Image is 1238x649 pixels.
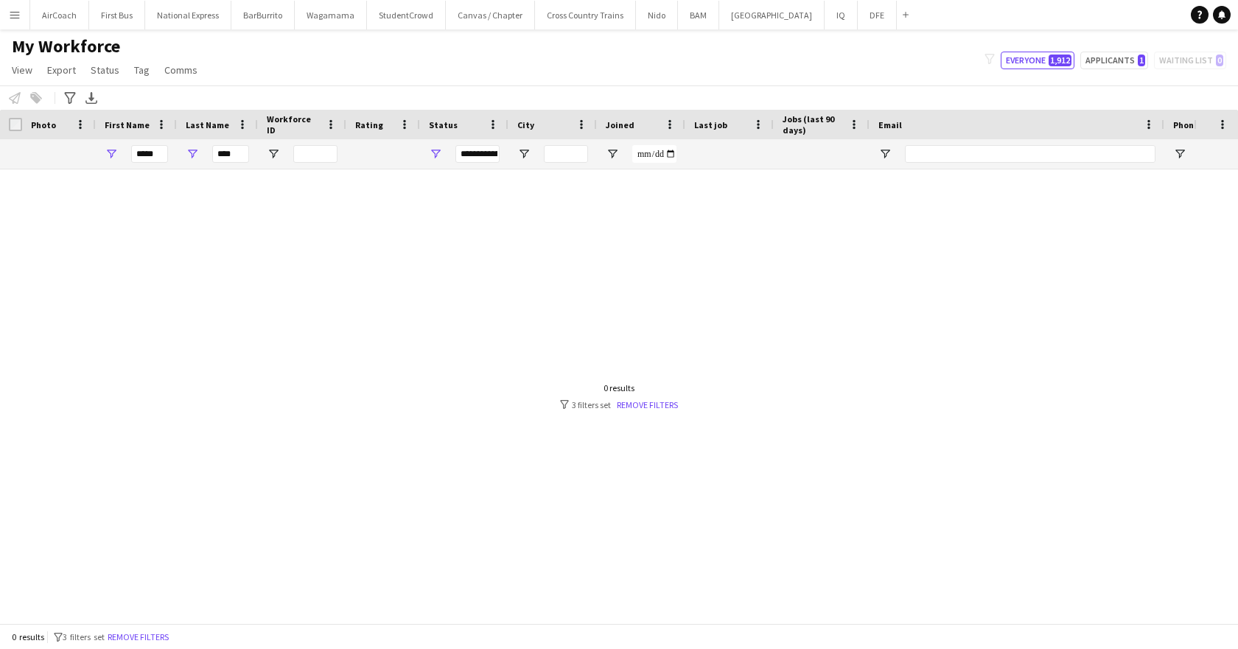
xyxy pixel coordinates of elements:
[231,1,295,29] button: BarBurrito
[12,63,32,77] span: View
[429,147,442,161] button: Open Filter Menu
[878,119,902,130] span: Email
[517,147,531,161] button: Open Filter Menu
[535,1,636,29] button: Cross Country Trains
[91,63,119,77] span: Status
[85,60,125,80] a: Status
[30,1,89,29] button: AirCoach
[825,1,858,29] button: IQ
[355,119,383,130] span: Rating
[560,382,678,393] div: 0 results
[61,89,79,107] app-action-btn: Advanced filters
[164,63,197,77] span: Comms
[606,147,619,161] button: Open Filter Menu
[128,60,155,80] a: Tag
[212,145,249,163] input: Last Name Filter Input
[293,145,338,163] input: Workforce ID Filter Input
[544,145,588,163] input: City Filter Input
[41,60,82,80] a: Export
[12,35,120,57] span: My Workforce
[131,145,168,163] input: First Name Filter Input
[105,147,118,161] button: Open Filter Menu
[145,1,231,29] button: National Express
[606,119,634,130] span: Joined
[446,1,535,29] button: Canvas / Chapter
[267,147,280,161] button: Open Filter Menu
[1173,147,1186,161] button: Open Filter Menu
[1173,119,1199,130] span: Phone
[295,1,367,29] button: Wagamama
[186,119,229,130] span: Last Name
[905,145,1155,163] input: Email Filter Input
[617,399,678,410] a: Remove filters
[83,89,100,107] app-action-btn: Export XLSX
[1080,52,1148,69] button: Applicants1
[267,113,320,136] span: Workforce ID
[105,629,172,645] button: Remove filters
[1049,55,1071,66] span: 1,912
[47,63,76,77] span: Export
[31,119,56,130] span: Photo
[878,147,892,161] button: Open Filter Menu
[134,63,150,77] span: Tag
[636,1,678,29] button: Nido
[1138,55,1145,66] span: 1
[694,119,727,130] span: Last job
[6,60,38,80] a: View
[783,113,843,136] span: Jobs (last 90 days)
[429,119,458,130] span: Status
[560,399,678,410] div: 3 filters set
[158,60,203,80] a: Comms
[517,119,534,130] span: City
[632,145,676,163] input: Joined Filter Input
[858,1,897,29] button: DFE
[63,631,105,642] span: 3 filters set
[719,1,825,29] button: [GEOGRAPHIC_DATA]
[9,118,22,131] input: Column with Header Selection
[89,1,145,29] button: First Bus
[1001,52,1074,69] button: Everyone1,912
[367,1,446,29] button: StudentCrowd
[186,147,199,161] button: Open Filter Menu
[678,1,719,29] button: BAM
[105,119,150,130] span: First Name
